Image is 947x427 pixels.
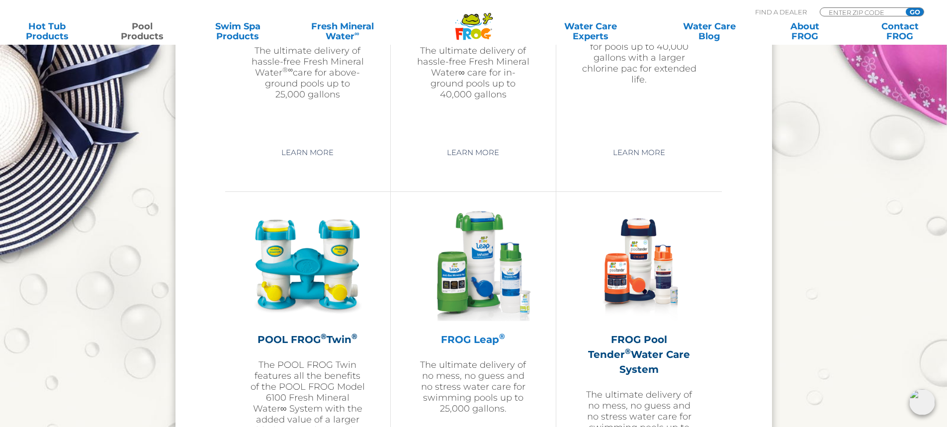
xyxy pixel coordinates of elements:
[105,21,179,41] a: PoolProducts
[296,21,389,41] a: Fresh MineralWater∞
[321,332,327,341] sup: ®
[499,332,505,341] sup: ®
[582,207,697,322] img: pool-tender-product-img-v2-300x300.png
[351,332,357,341] sup: ®
[625,346,631,356] sup: ®
[250,45,365,100] p: The ultimate delivery of hassle-free Fresh Mineral Water care for above-ground pools up to 25,000...
[250,207,365,322] img: pool-product-pool-frog-twin-300x300.png
[755,7,807,16] p: Find A Dealer
[416,359,531,414] p: The ultimate delivery of no mess, no guess and no stress water care for swimming pools up to 25,0...
[581,30,697,85] p: Complete mineral system for pools up to 40,000 gallons with a larger chlorine pac for extended life.
[10,21,84,41] a: Hot TubProducts
[909,389,935,415] img: openIcon
[201,21,275,41] a: Swim SpaProducts
[416,207,531,322] img: frog-leap-featured-img-v2-300x300.png
[581,332,697,377] h2: FROG Pool Tender Water Care System
[250,332,365,347] h2: POOL FROG Twin
[416,45,531,100] p: The ultimate delivery of hassle-free Fresh Mineral Water∞ care for in-ground pools up to 40,000 g...
[416,332,531,347] h2: FROG Leap
[906,8,924,16] input: GO
[602,144,677,162] a: Learn More
[354,29,359,37] sup: ∞
[768,21,842,41] a: AboutFROG
[863,21,937,41] a: ContactFROG
[530,21,651,41] a: Water CareExperts
[828,8,895,16] input: Zip Code Form
[270,144,345,162] a: Learn More
[282,66,293,74] sup: ®∞
[672,21,746,41] a: Water CareBlog
[435,144,511,162] a: Learn More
